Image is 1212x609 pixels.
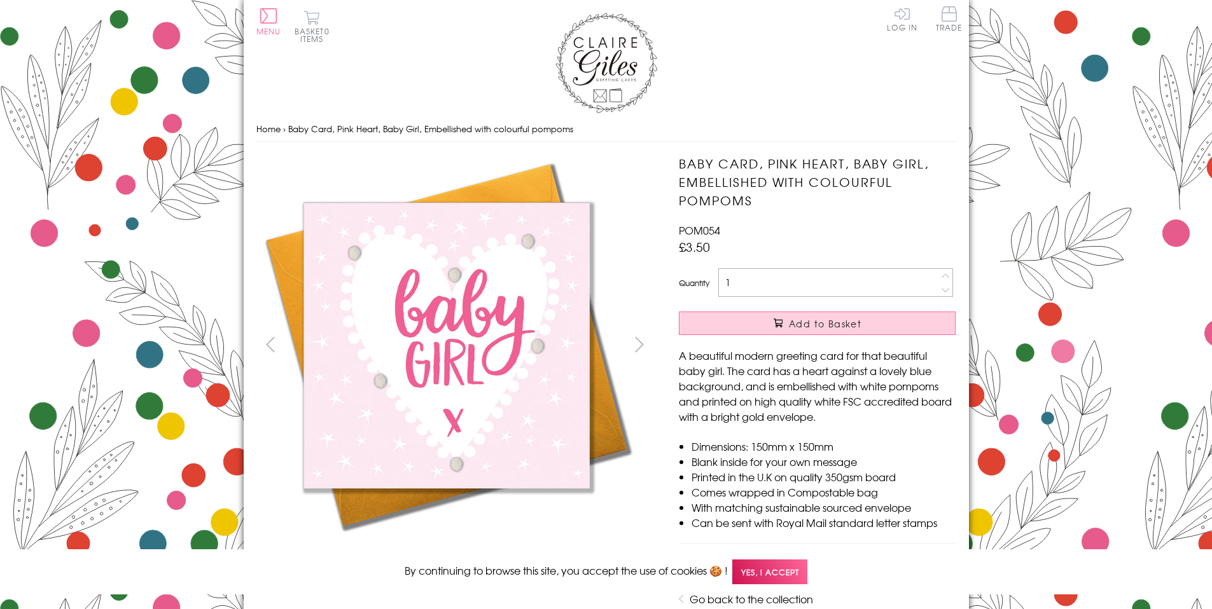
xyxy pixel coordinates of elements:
span: › [283,123,286,135]
li: Comes wrapped in Compostable bag [692,484,956,500]
a: Trade [936,6,963,34]
img: Baby Card, Pink Heart, Baby Girl, Embellished with colourful pompoms [256,154,637,536]
button: Menu [256,8,281,35]
span: Yes, I accept [732,559,807,584]
span: Baby Card, Pink Heart, Baby Girl, Embellished with colourful pompoms [288,123,573,135]
li: Dimensions: 150mm x 150mm [692,439,956,454]
li: With matching sustainable sourced envelope [692,500,956,515]
nav: breadcrumbs [256,116,956,142]
button: prev [256,330,285,359]
a: Log In [887,6,917,31]
li: Can be sent with Royal Mail standard letter stamps [692,515,956,530]
span: 0 items [300,25,330,44]
span: Add to Basket [789,317,861,330]
li: Printed in the U.K on quality 350gsm board [692,469,956,484]
a: Home [256,123,281,135]
span: POM054 [679,222,720,238]
img: Baby Card, Pink Heart, Baby Girl, Embellished with colourful pompoms [653,154,1035,533]
button: Add to Basket [679,311,956,335]
img: Claire Giles Greetings Cards [555,13,657,113]
button: next [625,330,653,359]
label: Quantity [679,277,709,289]
a: Go back to the collection [690,591,813,606]
p: A beautiful modern greeting card for that beautiful baby girl. The card has a heart against a lov... [679,348,956,424]
span: £3.50 [679,238,710,256]
span: Menu [256,25,281,37]
h1: Baby Card, Pink Heart, Baby Girl, Embellished with colourful pompoms [679,154,956,209]
li: Blank inside for your own message [692,454,956,469]
button: Basket0 items [295,10,330,43]
span: Trade [936,6,963,31]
